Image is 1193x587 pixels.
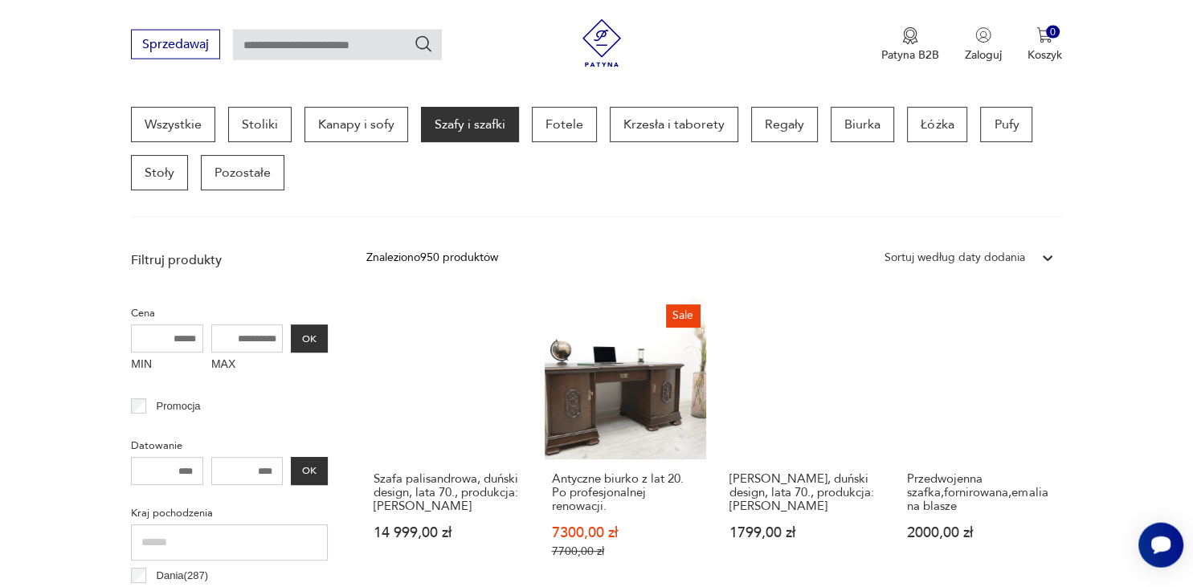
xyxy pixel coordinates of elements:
[902,27,918,45] img: Ikona medalu
[751,107,818,142] a: Regały
[980,107,1032,142] a: Pufy
[157,397,201,415] p: Promocja
[414,35,433,54] button: Szukaj
[552,472,699,513] h3: Antyczne biurko z lat 20. Po profesjonalnej renowacji.
[881,47,939,63] p: Patyna B2B
[578,19,626,67] img: Patyna - sklep z meblami i dekoracjami vintage
[201,155,284,190] a: Pozostałe
[228,107,292,142] a: Stoliki
[532,107,597,142] a: Fotele
[291,324,328,353] button: OK
[131,40,220,51] a: Sprzedawaj
[366,249,498,267] div: Znaleziono 950 produktów
[885,249,1025,267] div: Sortuj według daty dodania
[131,304,328,322] p: Cena
[374,472,521,513] h3: Szafa palisandrowa, duński design, lata 70., produkcja: [PERSON_NAME]
[907,526,1054,540] p: 2000,00 zł
[907,107,967,142] a: Łóżka
[131,155,188,190] a: Stoły
[1028,27,1062,63] button: 0Koszyk
[131,437,328,455] p: Datowanie
[131,353,203,378] label: MIN
[1036,27,1052,43] img: Ikona koszyka
[421,107,519,142] a: Szafy i szafki
[729,472,876,513] h3: [PERSON_NAME], duński design, lata 70., produkcja: [PERSON_NAME]
[1028,47,1062,63] p: Koszyk
[881,27,939,63] button: Patyna B2B
[291,457,328,485] button: OK
[211,353,284,378] label: MAX
[975,27,991,43] img: Ikonka użytkownika
[131,251,328,269] p: Filtruj produkty
[131,504,328,522] p: Kraj pochodzenia
[610,107,738,142] a: Krzesła i taborety
[831,107,894,142] a: Biurka
[304,107,408,142] a: Kanapy i sofy
[1138,523,1183,568] iframe: Smartsupp widget button
[965,47,1002,63] p: Zaloguj
[157,567,208,585] p: Dania ( 287 )
[552,544,699,558] p: 7700,00 zł
[131,107,215,142] a: Wszystkie
[374,526,521,540] p: 14 999,00 zł
[965,27,1002,63] button: Zaloguj
[131,30,220,59] button: Sprzedawaj
[881,27,939,63] a: Ikona medaluPatyna B2B
[907,472,1054,513] h3: Przedwojenna szafka,fornirowana,emalia na blasze
[729,526,876,540] p: 1799,00 zł
[1046,26,1060,39] div: 0
[552,526,699,540] p: 7300,00 zł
